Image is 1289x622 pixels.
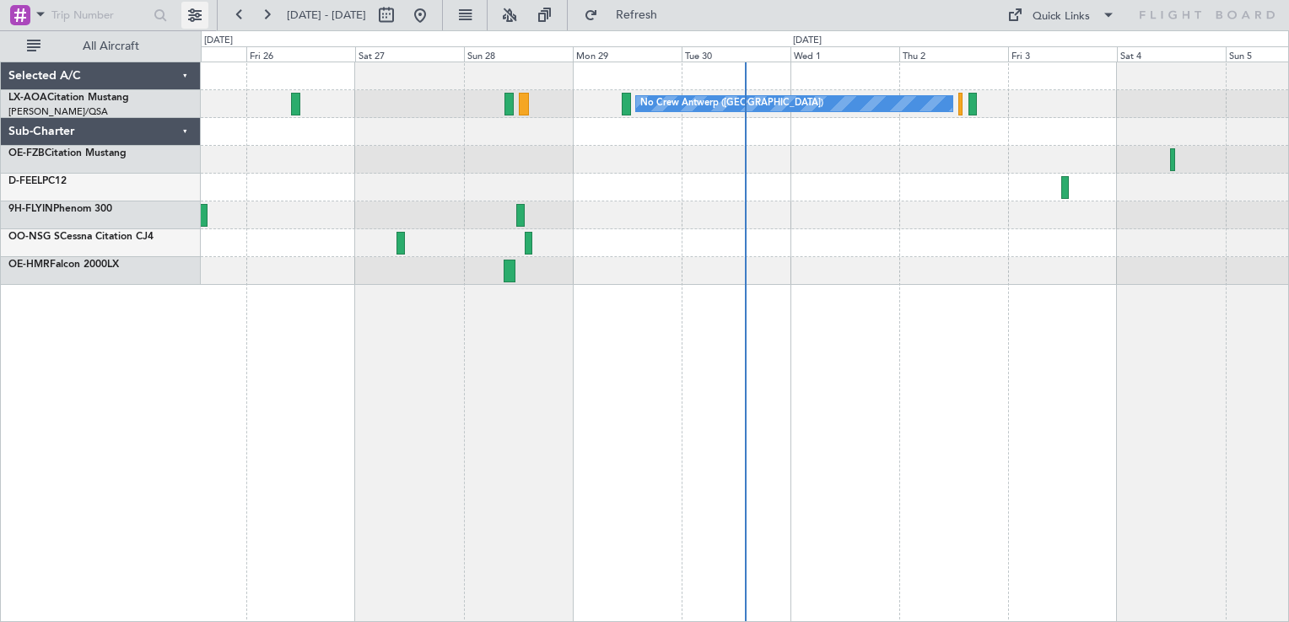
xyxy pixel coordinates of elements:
[464,46,573,62] div: Sun 28
[8,148,45,158] span: OE-FZB
[682,46,790,62] div: Tue 30
[8,260,50,270] span: OE-HMR
[999,2,1124,29] button: Quick Links
[899,46,1008,62] div: Thu 2
[8,105,108,118] a: [PERSON_NAME]/QSA
[287,8,366,23] span: [DATE] - [DATE]
[8,232,60,242] span: OO-NSG S
[1008,46,1117,62] div: Fri 3
[355,46,464,62] div: Sat 27
[576,2,677,29] button: Refresh
[246,46,355,62] div: Fri 26
[8,176,42,186] span: D-FEEL
[19,33,183,60] button: All Aircraft
[44,40,178,52] span: All Aircraft
[8,232,154,242] a: OO-NSG SCessna Citation CJ4
[640,91,823,116] div: No Crew Antwerp ([GEOGRAPHIC_DATA])
[51,3,148,28] input: Trip Number
[573,46,682,62] div: Mon 29
[8,93,47,103] span: LX-AOA
[1117,46,1226,62] div: Sat 4
[8,204,112,214] a: 9H-FLYINPhenom 300
[8,93,129,103] a: LX-AOACitation Mustang
[8,176,67,186] a: D-FEELPC12
[790,46,899,62] div: Wed 1
[1033,8,1090,25] div: Quick Links
[8,204,53,214] span: 9H-FLYIN
[8,260,119,270] a: OE-HMRFalcon 2000LX
[8,148,127,158] a: OE-FZBCitation Mustang
[601,9,672,21] span: Refresh
[793,34,822,48] div: [DATE]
